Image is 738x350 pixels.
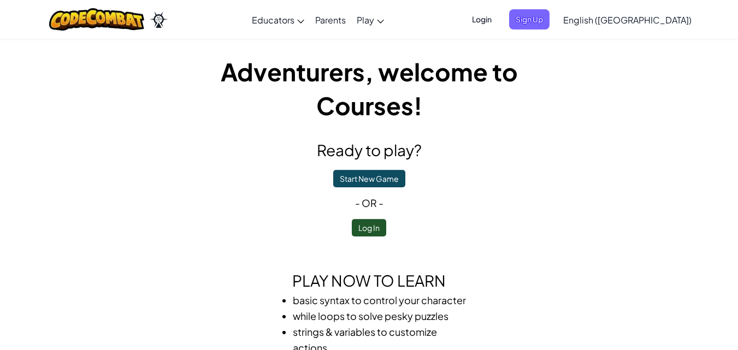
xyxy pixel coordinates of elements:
[362,197,377,209] span: or
[377,197,383,209] span: -
[310,5,351,34] a: Parents
[509,9,550,29] button: Sign Up
[173,139,566,162] h2: Ready to play?
[357,14,374,26] span: Play
[293,292,468,308] li: basic syntax to control your character
[246,5,310,34] a: Educators
[351,5,389,34] a: Play
[173,269,566,292] h2: Play now to learn
[333,170,405,187] button: Start New Game
[252,14,294,26] span: Educators
[563,14,692,26] span: English ([GEOGRAPHIC_DATA])
[465,9,498,29] button: Login
[558,5,697,34] a: English ([GEOGRAPHIC_DATA])
[150,11,167,28] img: Ozaria
[355,197,362,209] span: -
[352,219,386,236] button: Log In
[49,8,145,31] img: CodeCombat logo
[173,55,566,122] h1: Adventurers, welcome to Courses!
[293,308,468,324] li: while loops to solve pesky puzzles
